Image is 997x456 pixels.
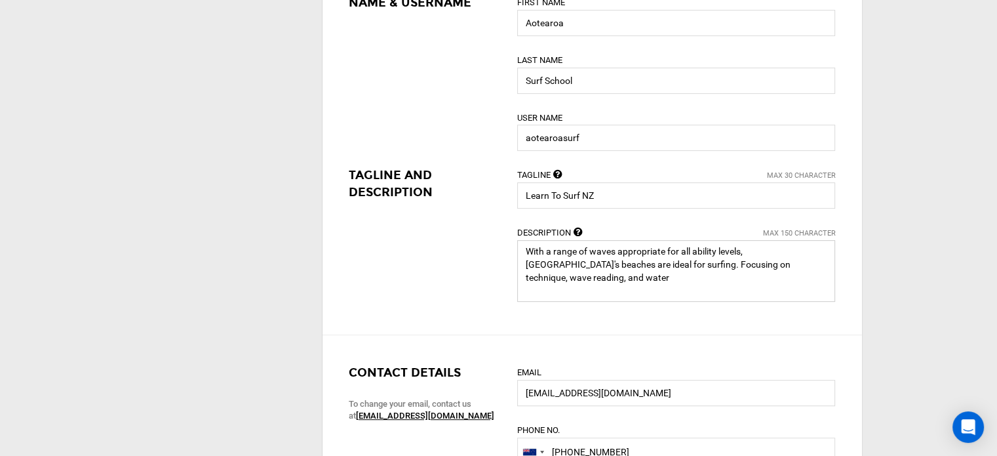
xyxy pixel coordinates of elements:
[517,125,835,151] input: User Name
[517,169,551,182] label: Tagline
[517,182,835,209] input: Tagline
[517,68,835,94] input: Last Name
[517,112,562,125] label: User Name
[517,425,560,437] label: Phone No.
[517,54,562,67] label: Last Name
[349,392,498,423] div: To change your email, contact us at
[952,411,984,443] div: Open Intercom Messenger
[762,228,835,239] label: Max 150 Character
[349,167,498,201] div: Tagline And Description
[349,365,498,382] div: Contact Details
[517,10,835,36] input: First Name
[517,367,541,379] label: Email
[766,171,835,181] label: Max 30 Character
[517,380,835,406] input: Enter Your Email
[356,411,494,421] a: [EMAIL_ADDRESS][DOMAIN_NAME]
[517,227,571,239] label: Description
